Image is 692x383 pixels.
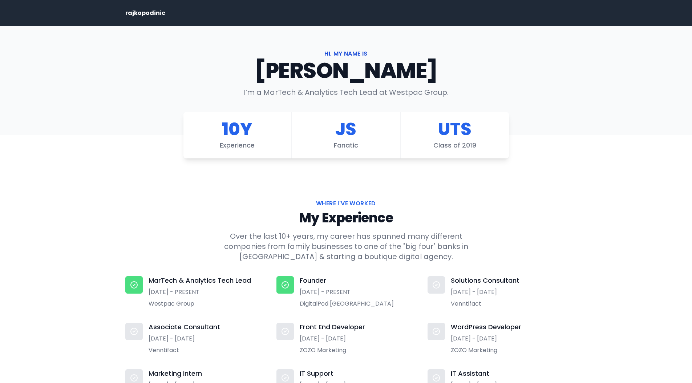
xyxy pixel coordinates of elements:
p: IT Assistant [451,369,567,378]
dt: Fanatic [301,141,391,150]
dd: ZOZO Marketing [451,346,567,355]
dd: ZOZO Marketing [300,346,416,355]
dd: DigitalPod [GEOGRAPHIC_DATA] [300,299,416,308]
dd: UTS [409,121,500,138]
p: [PERSON_NAME] [183,60,509,81]
p: Over the last 10+ years, my career has spanned many different companies from family businesses to... [224,231,468,262]
dd: [DATE] - [DATE] [300,334,416,343]
h2: Hi, my name is [183,49,509,58]
dd: Venntifact [149,346,265,355]
p: MarTech & Analytics Tech Lead [149,276,265,285]
dd: [DATE] - [DATE] [451,334,567,343]
h2: Where I've Worked [125,199,567,208]
p: Marketing Intern [149,369,265,378]
a: rajkopodinic [125,9,165,17]
p: Solutions Consultant [451,276,567,285]
dd: Westpac Group [149,299,265,308]
dd: Venntifact [451,299,567,308]
p: IT Support [300,369,416,378]
p: Associate Consultant [149,323,265,331]
dd: 10Y [192,121,283,138]
dd: JS [301,121,391,138]
p: I’m a MarTech & Analytics Tech Lead at Westpac Group. [183,87,509,97]
dt: Experience [192,141,283,150]
dt: Class of 2019 [409,141,500,150]
dd: [DATE] - PRESENT [149,288,265,297]
dd: [DATE] - [DATE] [451,288,567,297]
dd: [DATE] - [DATE] [149,334,265,343]
dd: [DATE] - PRESENT [300,288,416,297]
p: My Experience [125,211,567,225]
p: Front End Developer [300,323,416,331]
p: WordPress Developer [451,323,567,331]
p: Founder [300,276,416,285]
